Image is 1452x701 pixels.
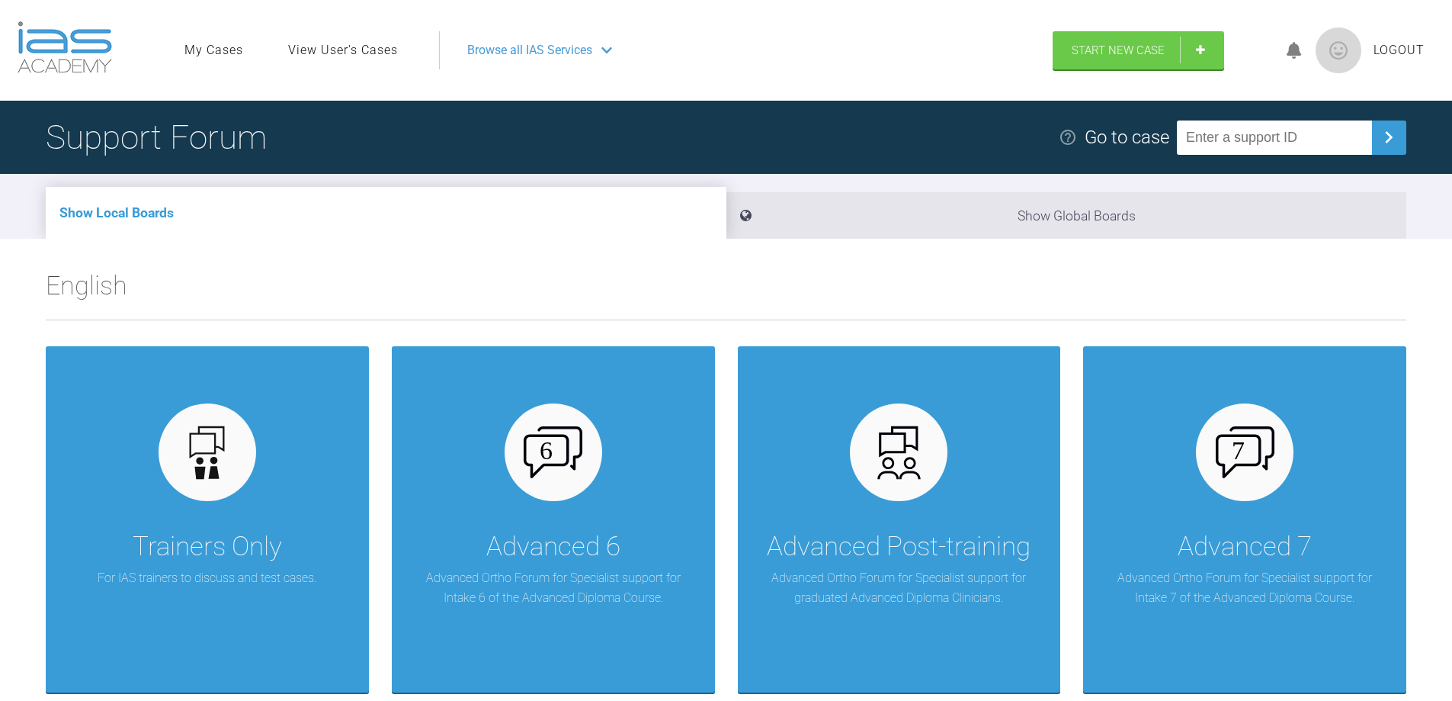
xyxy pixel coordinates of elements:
[415,568,692,607] p: Advanced Ortho Forum for Specialist support for Intake 6 of the Advanced Diploma Course.
[1377,125,1401,150] img: chevronRight.28bd32b0.svg
[1216,426,1274,478] img: advanced-7.aa0834c3.svg
[1177,121,1372,155] input: Enter a support ID
[1083,346,1406,693] a: Advanced 7Advanced Ortho Forum for Specialist support for Intake 7 of the Advanced Diploma Course.
[486,526,620,568] div: Advanced 6
[184,40,243,60] a: My Cases
[46,265,1406,320] h2: English
[1085,123,1169,152] div: Go to case
[18,21,112,73] img: logo-light.3e3ef733.png
[870,423,928,482] img: advanced.73cea251.svg
[46,346,369,693] a: Trainers OnlyFor IAS trainers to discuss and test cases.
[1072,43,1165,57] span: Start New Case
[1316,27,1361,73] img: profile.png
[767,526,1031,568] div: Advanced Post-training
[46,111,267,164] h1: Support Forum
[178,423,236,482] img: default.3be3f38f.svg
[133,526,282,568] div: Trainers Only
[761,568,1038,607] p: Advanced Ortho Forum for Specialist support for graduated Advanced Diploma Clinicians.
[288,40,398,60] a: View User's Cases
[467,40,592,60] span: Browse all IAS Services
[392,346,715,693] a: Advanced 6Advanced Ortho Forum for Specialist support for Intake 6 of the Advanced Diploma Course.
[98,568,316,588] p: For IAS trainers to discuss and test cases.
[1178,526,1312,568] div: Advanced 7
[726,192,1407,239] li: Show Global Boards
[1373,40,1425,60] a: Logout
[1059,128,1077,146] img: help.e70b9f3d.svg
[524,426,582,478] img: advanced-6.cf6970cb.svg
[46,187,726,239] li: Show Local Boards
[1053,31,1224,69] a: Start New Case
[1106,568,1383,607] p: Advanced Ortho Forum for Specialist support for Intake 7 of the Advanced Diploma Course.
[738,346,1061,693] a: Advanced Post-trainingAdvanced Ortho Forum for Specialist support for graduated Advanced Diploma ...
